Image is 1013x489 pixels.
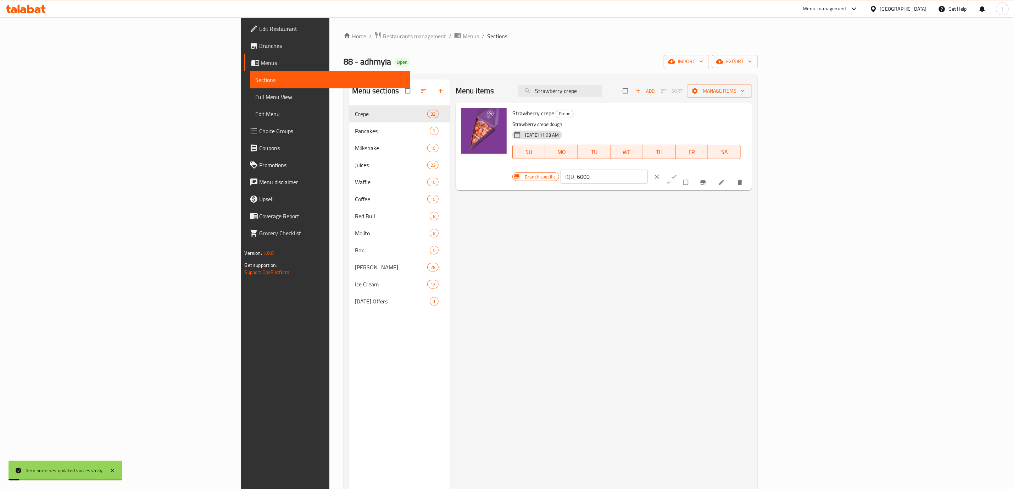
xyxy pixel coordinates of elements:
[256,76,405,84] span: Sections
[1002,5,1003,13] span: l
[355,263,427,271] div: Juice Bottles
[427,144,439,152] div: items
[355,212,430,220] span: Red Bull
[656,86,687,97] span: Select section first
[430,247,438,254] span: 5
[556,110,574,118] div: Crepe
[349,276,450,293] div: Ice Cream13
[245,248,262,258] span: Version:
[430,128,438,134] span: 7
[487,32,507,40] span: Sections
[693,87,746,95] span: Manage items
[880,5,927,13] div: [GEOGRAPHIC_DATA]
[430,246,439,254] div: items
[428,162,438,169] span: 23
[634,86,656,97] span: Add item
[512,108,554,119] span: Strawberry crepe
[516,147,542,157] span: SU
[646,147,673,157] span: TH
[261,59,405,67] span: Menus
[732,175,749,190] button: delete
[427,110,439,118] div: items
[649,169,666,185] button: clear
[676,145,708,159] button: FR
[522,174,558,180] span: Branch specific
[428,196,438,203] span: 15
[522,132,562,138] span: [DATE] 11:03 AM
[245,260,277,270] span: Get support on:
[427,161,439,169] div: items
[263,248,274,258] span: 1.0.0
[454,32,479,41] a: Menus
[669,57,703,66] span: import
[244,122,410,139] a: Choice Groups
[430,212,439,220] div: items
[260,229,405,237] span: Grocery Checklist
[245,268,290,277] a: Support.OpsPlatform
[355,280,427,289] div: Ice Cream
[430,298,438,305] span: 1
[260,161,405,169] span: Promotions
[664,55,709,68] button: import
[244,191,410,208] a: Upsell
[428,179,438,186] span: 10
[611,145,643,159] button: WE
[556,110,573,118] span: Crepe
[250,88,410,105] a: Full Menu View
[512,145,545,159] button: SU
[250,105,410,122] a: Edit Menu
[577,170,648,184] input: Please enter price
[430,127,439,135] div: items
[260,212,405,220] span: Coverage Report
[256,110,405,118] span: Edit Menu
[566,172,574,181] p: IQD
[256,93,405,101] span: Full Menu View
[463,32,479,40] span: Menus
[355,127,430,135] span: Pancakes
[581,147,608,157] span: TU
[427,195,439,203] div: items
[679,176,694,189] span: Select to update
[401,84,416,98] span: Select all sections
[355,161,427,169] span: Juices
[349,174,450,191] div: Waffle10
[679,147,706,157] span: FR
[355,195,427,203] span: Coffee
[619,84,634,98] span: Select section
[355,297,430,306] div: Ramadan Offers
[687,84,752,98] button: Manage items
[244,139,410,156] a: Coupons
[260,144,405,152] span: Coupons
[548,147,575,157] span: MO
[349,122,450,139] div: Pancakes7
[244,54,410,71] a: Menus
[635,87,655,95] span: Add
[355,229,430,237] span: Mojito
[244,208,410,225] a: Coverage Report
[244,156,410,174] a: Promotions
[349,242,450,259] div: Box5
[244,174,410,191] a: Menu disclaimer
[355,178,427,186] div: Waffle
[430,213,438,220] span: 8
[349,156,450,174] div: Juices23
[349,208,450,225] div: Red Bull8
[718,57,752,66] span: export
[428,145,438,152] span: 19
[355,144,427,152] span: Milkshake
[244,20,410,37] a: Edit Restaurant
[344,32,758,41] nav: breadcrumb
[416,83,433,99] span: Sort sections
[349,139,450,156] div: Milkshake19
[250,71,410,88] a: Sections
[427,178,439,186] div: items
[430,229,439,237] div: items
[613,147,640,157] span: WE
[430,230,438,237] span: 8
[708,145,741,159] button: SA
[355,246,430,254] span: Box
